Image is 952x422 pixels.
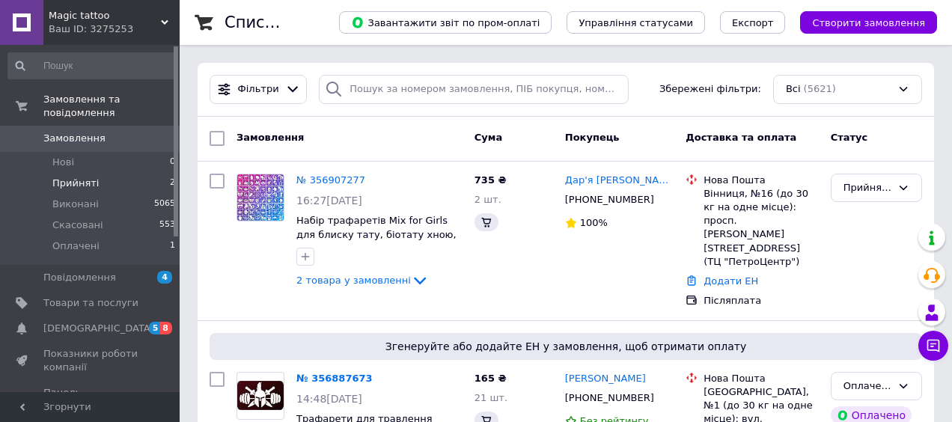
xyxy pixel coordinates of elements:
[475,392,507,403] span: 21 шт.
[843,379,891,394] div: Оплачено
[237,132,304,143] span: Замовлення
[296,373,373,384] a: № 356887673
[475,194,501,205] span: 2 шт.
[475,174,507,186] span: 735 ₴
[831,132,868,143] span: Статус
[562,190,657,210] div: [PHONE_NUMBER]
[659,82,761,97] span: Збережені фільтри:
[843,180,891,196] div: Прийнято
[786,82,801,97] span: Всі
[7,52,177,79] input: Пошук
[43,271,116,284] span: Повідомлення
[785,16,937,28] a: Створити замовлення
[296,215,457,254] a: Набір трафаретів Mix for Girls для блиску тату, біотату хною, тимчасові тату 5х5 см, 64 шт.
[43,386,138,413] span: Панель управління
[237,372,284,420] a: Фото товару
[52,218,103,232] span: Скасовані
[296,393,362,405] span: 14:48[DATE]
[159,218,175,232] span: 553
[704,174,819,187] div: Нова Пошта
[170,177,175,190] span: 2
[475,132,502,143] span: Cума
[565,174,674,188] a: Дар'я [PERSON_NAME]
[43,132,106,145] span: Замовлення
[238,82,279,97] span: Фільтри
[319,75,629,104] input: Пошук за номером замовлення, ПІБ покупця, номером телефону, Email, номером накладної
[296,174,365,186] a: № 356907277
[580,217,608,228] span: 100%
[149,322,161,334] span: 5
[52,239,100,253] span: Оплачені
[704,372,819,385] div: Нова Пошта
[579,17,693,28] span: Управління статусами
[52,198,99,211] span: Виконані
[804,83,836,94] span: (5621)
[43,93,180,120] span: Замовлення та повідомлення
[170,239,175,253] span: 1
[567,11,705,34] button: Управління статусами
[565,132,620,143] span: Покупець
[918,331,948,361] button: Чат з покупцем
[237,174,284,221] a: Фото товару
[43,322,154,335] span: [DEMOGRAPHIC_DATA]
[351,16,540,29] span: Завантажити звіт по пром-оплаті
[296,275,429,286] a: 2 товара у замовленні
[475,373,507,384] span: 165 ₴
[225,13,376,31] h1: Список замовлень
[800,11,937,34] button: Створити замовлення
[43,347,138,374] span: Показники роботи компанії
[49,22,180,36] div: Ваш ID: 3275253
[296,195,362,207] span: 16:27[DATE]
[154,198,175,211] span: 5065
[43,296,138,310] span: Товари та послуги
[704,275,758,287] a: Додати ЕН
[339,11,552,34] button: Завантажити звіт по пром-оплаті
[52,156,74,169] span: Нові
[216,339,916,354] span: Згенеруйте або додайте ЕН у замовлення, щоб отримати оплату
[686,132,796,143] span: Доставка та оплата
[704,187,819,269] div: Вінниця, №16 (до 30 кг на одне місце): просп. [PERSON_NAME][STREET_ADDRESS] (ТЦ "ПетроЦентр")
[52,177,99,190] span: Прийняті
[296,275,411,286] span: 2 товара у замовленні
[565,372,646,386] a: [PERSON_NAME]
[49,9,161,22] span: Magic tattoo
[812,17,925,28] span: Створити замовлення
[732,17,774,28] span: Експорт
[562,388,657,408] div: [PHONE_NUMBER]
[237,381,284,410] img: Фото товару
[237,174,284,221] img: Фото товару
[720,11,786,34] button: Експорт
[160,322,172,334] span: 8
[704,294,819,308] div: Післяплата
[170,156,175,169] span: 0
[157,271,172,284] span: 4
